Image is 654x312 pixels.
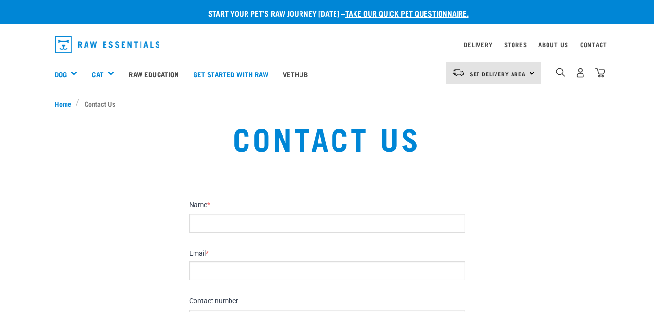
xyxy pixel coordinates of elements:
[538,43,568,46] a: About Us
[55,98,71,109] span: Home
[47,32,607,57] nav: dropdown navigation
[556,68,565,77] img: home-icon-1@2x.png
[452,68,465,77] img: van-moving.png
[122,55,186,93] a: Raw Education
[186,55,276,93] a: Get started with Raw
[92,69,103,80] a: Cat
[345,11,469,15] a: take our quick pet questionnaire.
[126,120,528,155] h1: Contact Us
[595,68,605,78] img: home-icon@2x.png
[504,43,527,46] a: Stores
[55,36,160,53] img: Raw Essentials Logo
[189,249,465,258] label: Email
[55,98,76,109] a: Home
[55,98,600,109] nav: breadcrumbs
[189,297,465,306] label: Contact number
[575,68,585,78] img: user.png
[580,43,607,46] a: Contact
[470,72,526,75] span: Set Delivery Area
[189,201,465,210] label: Name
[464,43,492,46] a: Delivery
[276,55,315,93] a: Vethub
[55,69,67,80] a: Dog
